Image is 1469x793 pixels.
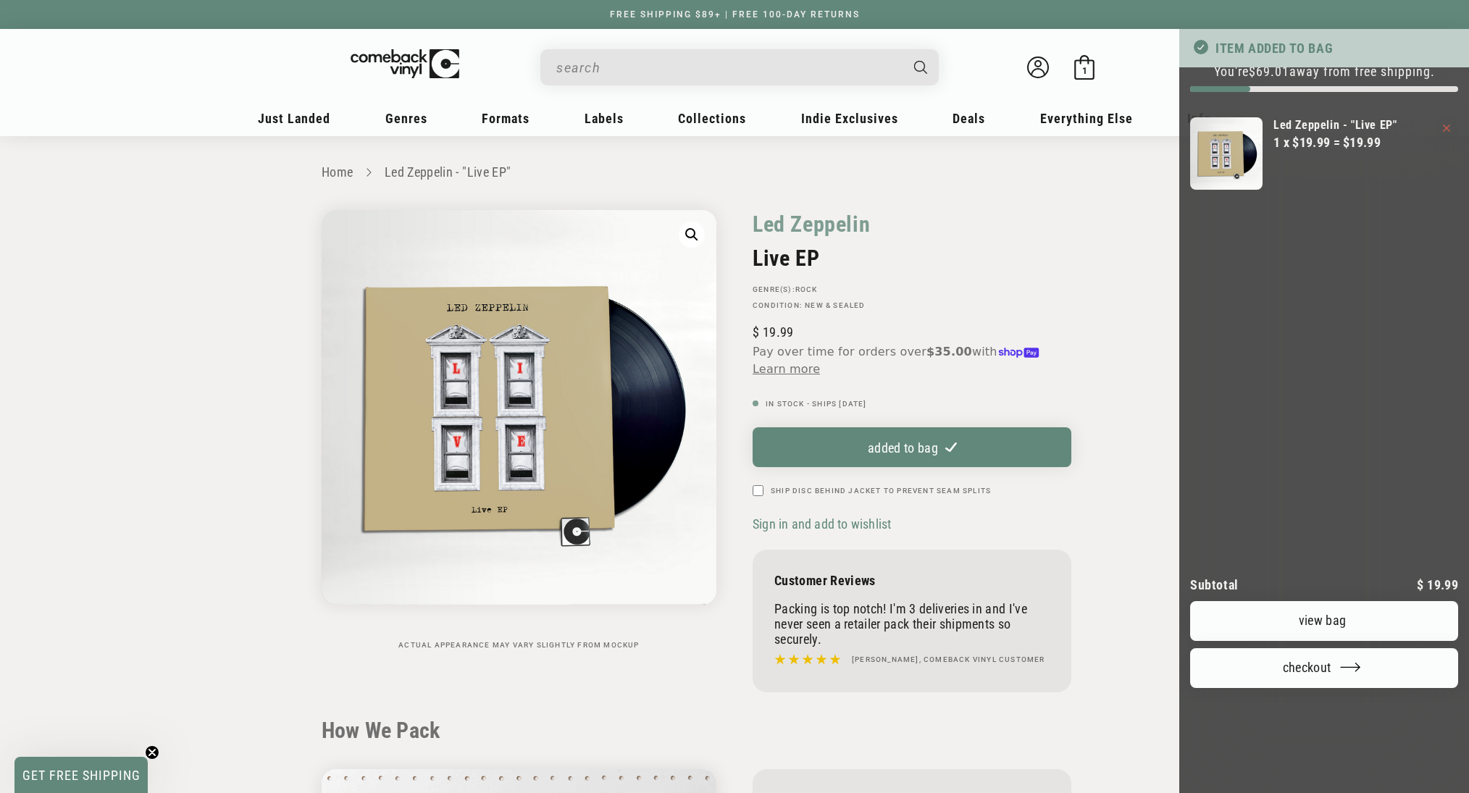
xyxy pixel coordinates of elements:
[1273,117,1397,133] a: Led Zeppelin - "Live EP"
[1190,579,1239,592] h2: Subtotal
[14,757,148,793] div: GET FREE SHIPPINGClose teaser
[22,768,141,783] span: GET FREE SHIPPING
[1179,29,1469,793] div: Your bag
[1190,64,1458,79] p: You're away from free shipping.
[1443,125,1450,132] button: Remove Led Zeppelin - "Live EP"
[1273,133,1397,152] div: 1 x $19.99 = $19.99
[1249,64,1289,79] span: $69.01
[1417,577,1423,592] span: $
[1179,29,1469,67] div: Item added to bag
[1190,716,1458,747] iframe: PayPal-paypal
[1417,579,1458,592] p: 19.99
[1190,648,1458,688] button: Checkout
[145,745,159,760] button: Close teaser
[1190,601,1458,641] a: View bag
